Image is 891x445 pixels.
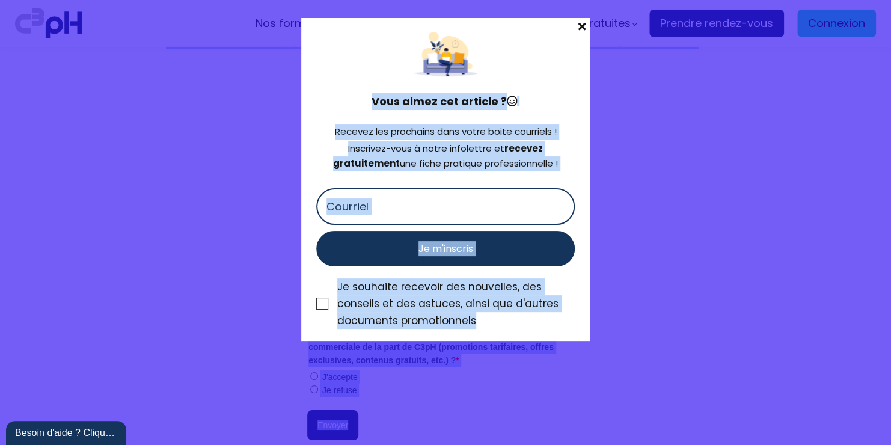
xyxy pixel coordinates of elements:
[333,157,400,170] strong: gratuitement
[418,241,473,256] span: Je m'inscris
[6,419,129,445] iframe: chat widget
[504,142,543,155] strong: recevez
[337,278,575,329] div: Je souhaite recevoir des nouvelles, des conseils et des astuces, ainsi que d'autres documents pro...
[316,93,575,110] h4: Vous aimez cet article ?
[316,188,575,225] input: Courriel
[316,141,575,171] div: Inscrivez-vous à notre infolettre et une fiche pratique professionnelle !
[316,124,575,140] div: Recevez les prochains dans votre boite courriels !
[316,231,575,266] button: Je m'inscris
